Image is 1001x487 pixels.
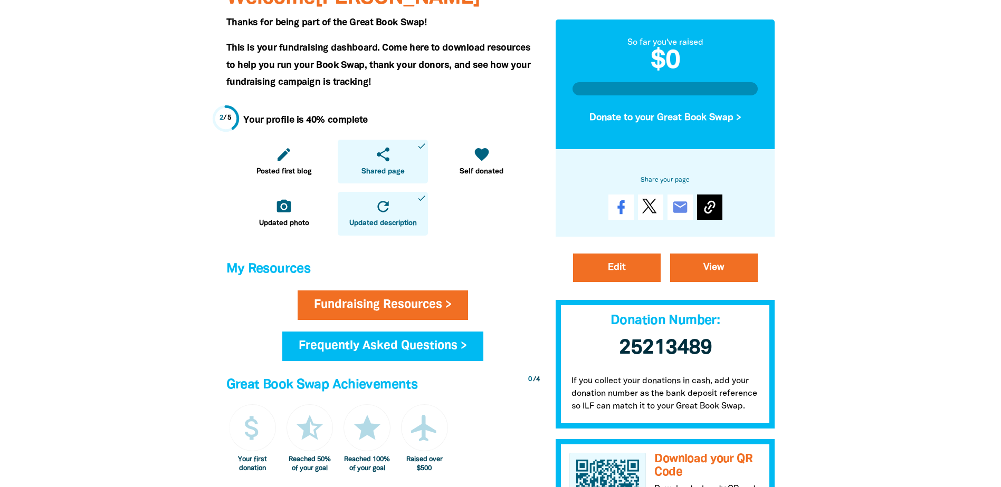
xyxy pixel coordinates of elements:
[259,218,309,229] span: Updated photo
[226,375,540,396] h4: Great Book Swap Achievements
[573,36,758,49] div: So far you've raised
[256,167,312,177] span: Posted first blog
[220,115,224,121] span: 2
[338,192,428,236] a: refreshUpdated descriptiondone
[670,254,758,282] a: View
[338,140,428,183] a: shareShared pagedone
[226,44,531,86] span: This is your fundraising dashboard. Come here to download resources to help you run your Book Swa...
[226,18,427,27] span: Thanks for being part of the Great Book Swap!
[638,194,663,220] a: Post
[654,453,761,479] h3: Download your QR Code
[239,192,329,236] a: camera_altUpdated photo
[275,198,292,215] i: camera_alt
[220,113,232,123] div: / 5
[239,140,329,183] a: editPosted first blog
[349,218,417,229] span: Updated description
[275,146,292,163] i: edit
[351,412,383,444] i: star
[528,376,532,383] span: 0
[344,455,390,473] div: Reached 100% of your goal
[226,263,311,275] span: My Resources
[243,116,368,124] strong: Your profile is 40% complete
[573,49,758,74] h2: $0
[417,193,426,203] i: done
[417,141,426,151] i: done
[361,167,405,177] span: Shared page
[287,455,333,473] div: Reached 50% of your goal
[672,199,689,216] i: email
[573,174,758,186] h6: Share your page
[375,198,392,215] i: refresh
[236,412,268,444] i: attach_money
[408,412,440,444] i: airplanemode_active
[460,167,503,177] span: Self donated
[697,194,722,220] button: Copy Link
[436,140,527,183] a: favoriteSelf donated
[473,146,490,163] i: favorite
[573,104,758,132] button: Donate to your Great Book Swap >
[608,194,634,220] a: Share
[556,364,775,428] p: If you collect your donations in cash, add your donation number as the bank deposit reference so ...
[401,455,448,473] div: Raised over $500
[573,254,661,282] a: Edit
[668,194,693,220] a: email
[298,290,468,320] a: Fundraising Resources >
[282,332,483,361] a: Frequently Asked Questions >
[619,338,712,358] span: 25213489
[375,146,392,163] i: share
[528,375,540,385] div: / 4
[229,455,276,473] div: Your first donation
[611,315,720,327] span: Donation Number:
[294,412,326,444] i: star_half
